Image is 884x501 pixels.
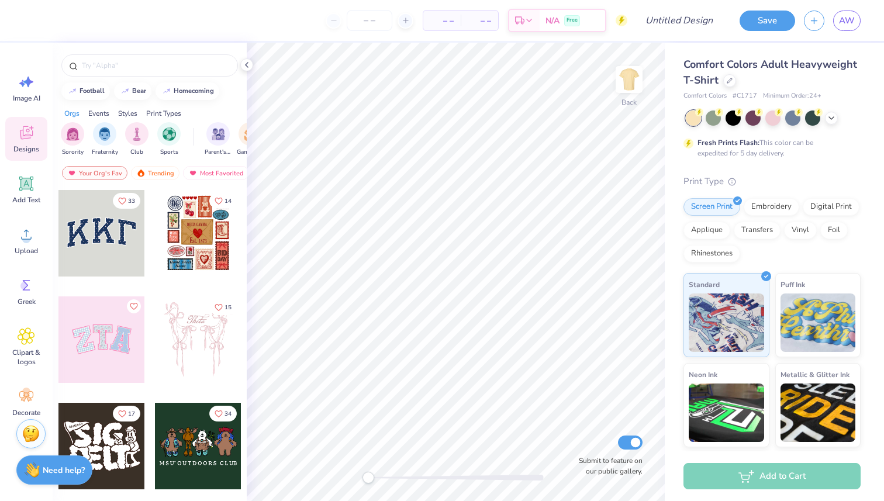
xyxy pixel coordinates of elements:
button: Like [209,193,237,209]
button: bear [114,82,151,100]
strong: Need help? [43,465,85,476]
div: Events [88,108,109,119]
button: filter button [237,122,264,157]
div: Trending [131,166,179,180]
img: trend_line.gif [68,88,77,95]
div: football [80,88,105,94]
img: Metallic & Glitter Ink [781,383,856,442]
button: Like [127,299,141,313]
div: Embroidery [744,198,799,216]
div: filter for Parent's Weekend [205,122,232,157]
img: Game Day Image [244,127,257,141]
img: Back [617,68,641,91]
div: Most Favorited [183,166,249,180]
a: AW [833,11,861,31]
strong: Fresh Prints Flash: [697,138,759,147]
div: bear [132,88,146,94]
input: – – [347,10,392,31]
span: Upload [15,246,38,255]
span: Decorate [12,408,40,417]
span: Game Day [237,148,264,157]
span: Metallic & Glitter Ink [781,368,850,381]
img: Neon Ink [689,383,764,442]
div: Vinyl [784,222,817,239]
span: 17 [128,411,135,417]
img: Fraternity Image [98,127,111,141]
img: trend_line.gif [120,88,130,95]
div: filter for Sorority [61,122,84,157]
div: Screen Print [683,198,740,216]
div: This color can be expedited for 5 day delivery. [697,137,841,158]
span: N/A [545,15,560,27]
button: filter button [61,122,84,157]
button: Like [209,406,237,421]
div: Transfers [734,222,781,239]
span: Designs [13,144,39,154]
span: Comfort Colors [683,91,727,101]
div: Back [621,97,637,108]
span: Parent's Weekend [205,148,232,157]
button: football [61,82,110,100]
button: homecoming [156,82,219,100]
div: Applique [683,222,730,239]
span: Comfort Colors Adult Heavyweight T-Shirt [683,57,857,87]
div: Print Type [683,175,861,188]
div: Print Types [146,108,181,119]
button: Save [740,11,795,31]
span: Sports [160,148,178,157]
button: filter button [125,122,149,157]
div: filter for Fraternity [92,122,118,157]
button: Like [209,299,237,315]
img: Sports Image [163,127,176,141]
button: Like [113,406,140,421]
span: 14 [225,198,232,204]
span: – – [468,15,491,27]
div: Foil [820,222,848,239]
span: Free [567,16,578,25]
img: most_fav.gif [67,169,77,177]
button: Like [113,193,140,209]
span: Image AI [13,94,40,103]
img: Puff Ink [781,293,856,352]
span: 15 [225,305,232,310]
div: Your Org's Fav [62,166,127,180]
img: Sorority Image [66,127,80,141]
label: Submit to feature on our public gallery. [572,455,643,476]
span: Fraternity [92,148,118,157]
span: Clipart & logos [7,348,46,367]
span: Club [130,148,143,157]
div: Rhinestones [683,245,740,262]
span: Neon Ink [689,368,717,381]
span: Standard [689,278,720,291]
span: Minimum Order: 24 + [763,91,821,101]
span: AW [839,14,855,27]
div: filter for Club [125,122,149,157]
button: filter button [205,122,232,157]
img: most_fav.gif [188,169,198,177]
img: Club Image [130,127,143,141]
div: Orgs [64,108,80,119]
span: 34 [225,411,232,417]
span: 33 [128,198,135,204]
span: Puff Ink [781,278,805,291]
input: Untitled Design [636,9,722,32]
button: filter button [157,122,181,157]
div: Styles [118,108,137,119]
span: – – [430,15,454,27]
img: Standard [689,293,764,352]
input: Try "Alpha" [81,60,230,71]
button: filter button [92,122,118,157]
div: homecoming [174,88,214,94]
div: Digital Print [803,198,859,216]
div: filter for Game Day [237,122,264,157]
div: Accessibility label [362,472,374,483]
span: Sorority [62,148,84,157]
img: Parent's Weekend Image [212,127,225,141]
span: Greek [18,297,36,306]
div: filter for Sports [157,122,181,157]
img: trending.gif [136,169,146,177]
span: Add Text [12,195,40,205]
span: # C1717 [733,91,757,101]
img: trend_line.gif [162,88,171,95]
